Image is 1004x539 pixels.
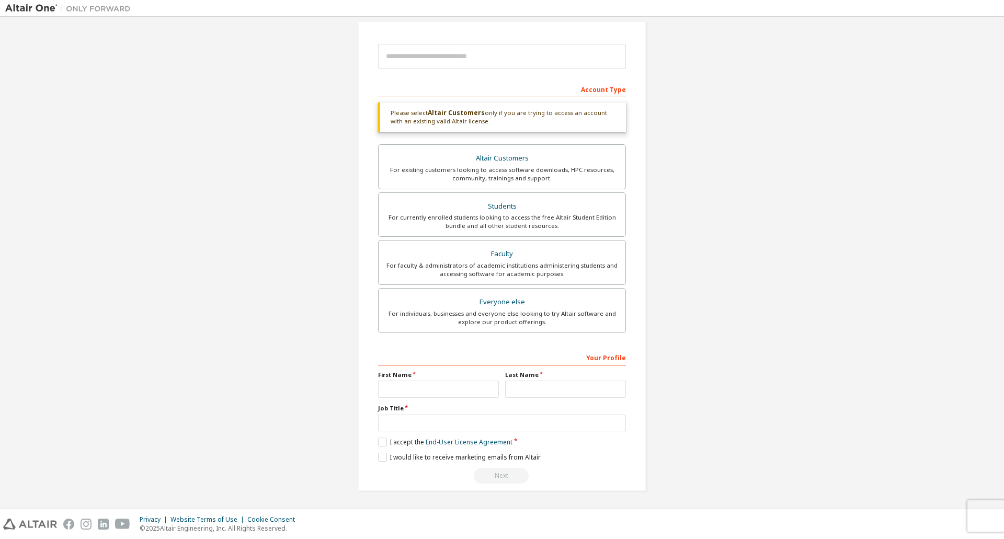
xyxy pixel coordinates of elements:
[63,519,74,530] img: facebook.svg
[385,213,619,230] div: For currently enrolled students looking to access the free Altair Student Edition bundle and all ...
[385,151,619,166] div: Altair Customers
[5,3,136,14] img: Altair One
[385,199,619,214] div: Students
[378,404,626,412] label: Job Title
[505,371,626,379] label: Last Name
[378,438,512,446] label: I accept the
[385,261,619,278] div: For faculty & administrators of academic institutions administering students and accessing softwa...
[378,349,626,365] div: Your Profile
[385,247,619,261] div: Faculty
[247,515,301,524] div: Cookie Consent
[115,519,130,530] img: youtube.svg
[81,519,92,530] img: instagram.svg
[378,468,626,484] div: Read and acccept EULA to continue
[98,519,109,530] img: linkedin.svg
[385,309,619,326] div: For individuals, businesses and everyone else looking to try Altair software and explore our prod...
[378,102,626,132] div: Please select only if you are trying to access an account with an existing valid Altair license.
[426,438,512,446] a: End-User License Agreement
[378,371,499,379] label: First Name
[3,519,57,530] img: altair_logo.svg
[385,295,619,309] div: Everyone else
[378,453,541,462] label: I would like to receive marketing emails from Altair
[378,81,626,97] div: Account Type
[385,166,619,182] div: For existing customers looking to access software downloads, HPC resources, community, trainings ...
[140,515,170,524] div: Privacy
[140,524,301,533] p: © 2025 Altair Engineering, Inc. All Rights Reserved.
[428,108,485,117] b: Altair Customers
[170,515,247,524] div: Website Terms of Use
